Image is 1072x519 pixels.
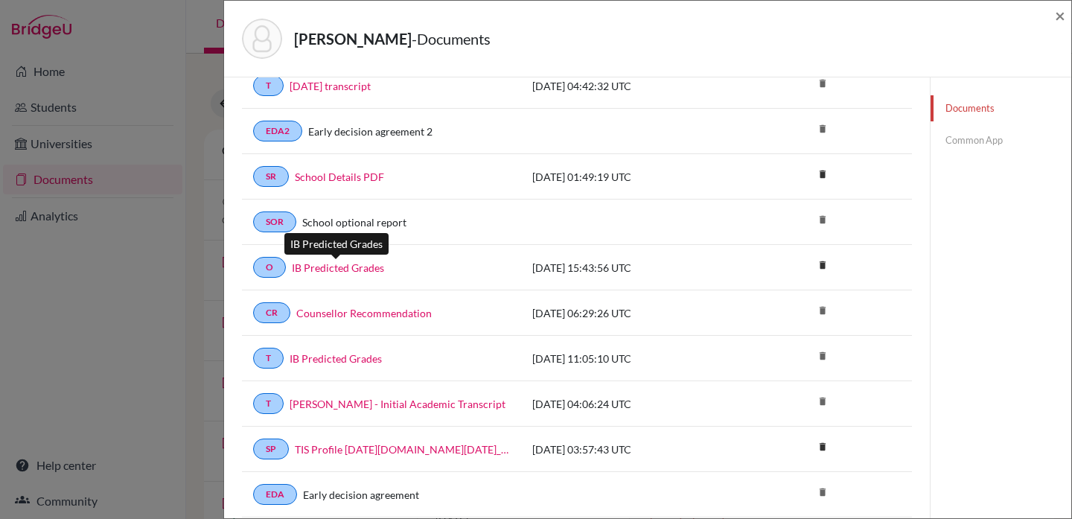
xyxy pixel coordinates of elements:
[253,75,284,96] a: T
[1055,4,1065,26] span: ×
[811,118,834,140] i: delete
[253,348,284,369] a: T
[521,78,744,94] div: [DATE] 04:42:32 UTC
[811,208,834,231] i: delete
[253,211,296,232] a: SOR
[521,169,744,185] div: [DATE] 01:49:19 UTC
[811,436,834,458] i: delete
[253,439,289,459] a: SP
[811,163,834,185] i: delete
[308,124,433,139] a: Early decision agreement 2
[292,260,384,276] a: IB Predicted Grades
[295,442,510,457] a: TIS Profile [DATE][DOMAIN_NAME][DATE]_wide
[284,233,389,255] div: IB Predicted Grades
[811,345,834,367] i: delete
[412,30,491,48] span: - Documents
[521,442,744,457] div: [DATE] 03:57:43 UTC
[521,396,744,412] div: [DATE] 04:06:24 UTC
[253,393,284,414] a: T
[521,305,744,321] div: [DATE] 06:29:26 UTC
[521,260,744,276] div: [DATE] 15:43:56 UTC
[521,351,744,366] div: [DATE] 11:05:10 UTC
[811,165,834,185] a: delete
[1055,7,1065,25] button: Close
[296,305,432,321] a: Counsellor Recommendation
[253,302,290,323] a: CR
[811,481,834,503] i: delete
[253,121,302,141] a: EDA2
[811,390,834,413] i: delete
[811,254,834,276] i: delete
[811,438,834,458] a: delete
[253,257,286,278] a: O
[253,166,289,187] a: SR
[302,214,406,230] a: School optional report
[811,299,834,322] i: delete
[303,487,419,503] a: Early decision agreement
[811,72,834,95] i: delete
[811,256,834,276] a: delete
[253,484,297,505] a: EDA
[290,396,505,412] a: [PERSON_NAME] - Initial Academic Transcript
[290,351,382,366] a: IB Predicted Grades
[290,78,371,94] a: [DATE] transcript
[294,30,412,48] strong: [PERSON_NAME]
[931,127,1071,153] a: Common App
[931,95,1071,121] a: Documents
[295,169,384,185] a: School Details PDF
